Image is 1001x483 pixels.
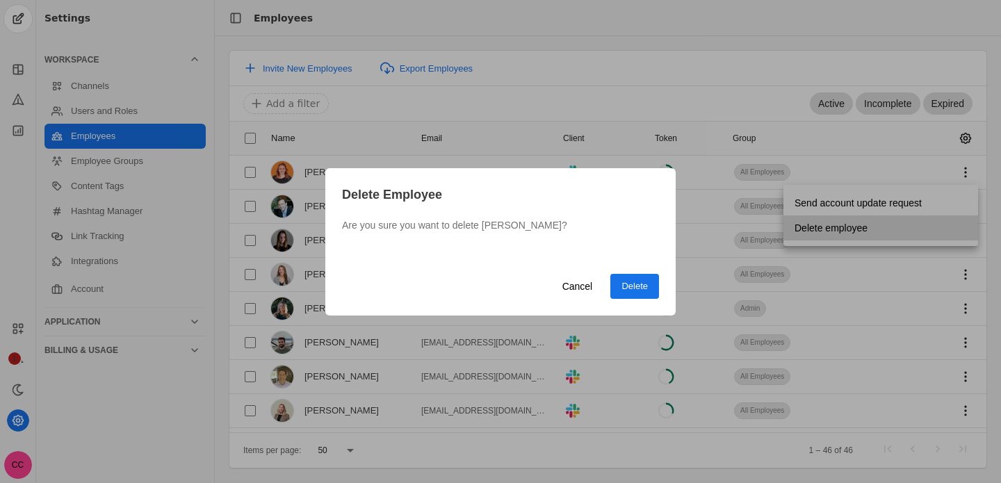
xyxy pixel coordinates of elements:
[562,274,593,299] span: Cancel
[555,274,599,299] button: Cancel
[325,168,676,204] div: Delete Employee
[621,279,648,293] span: Delete
[610,274,659,299] button: Delete
[342,218,659,232] p: Are you sure you want to delete [PERSON_NAME]?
